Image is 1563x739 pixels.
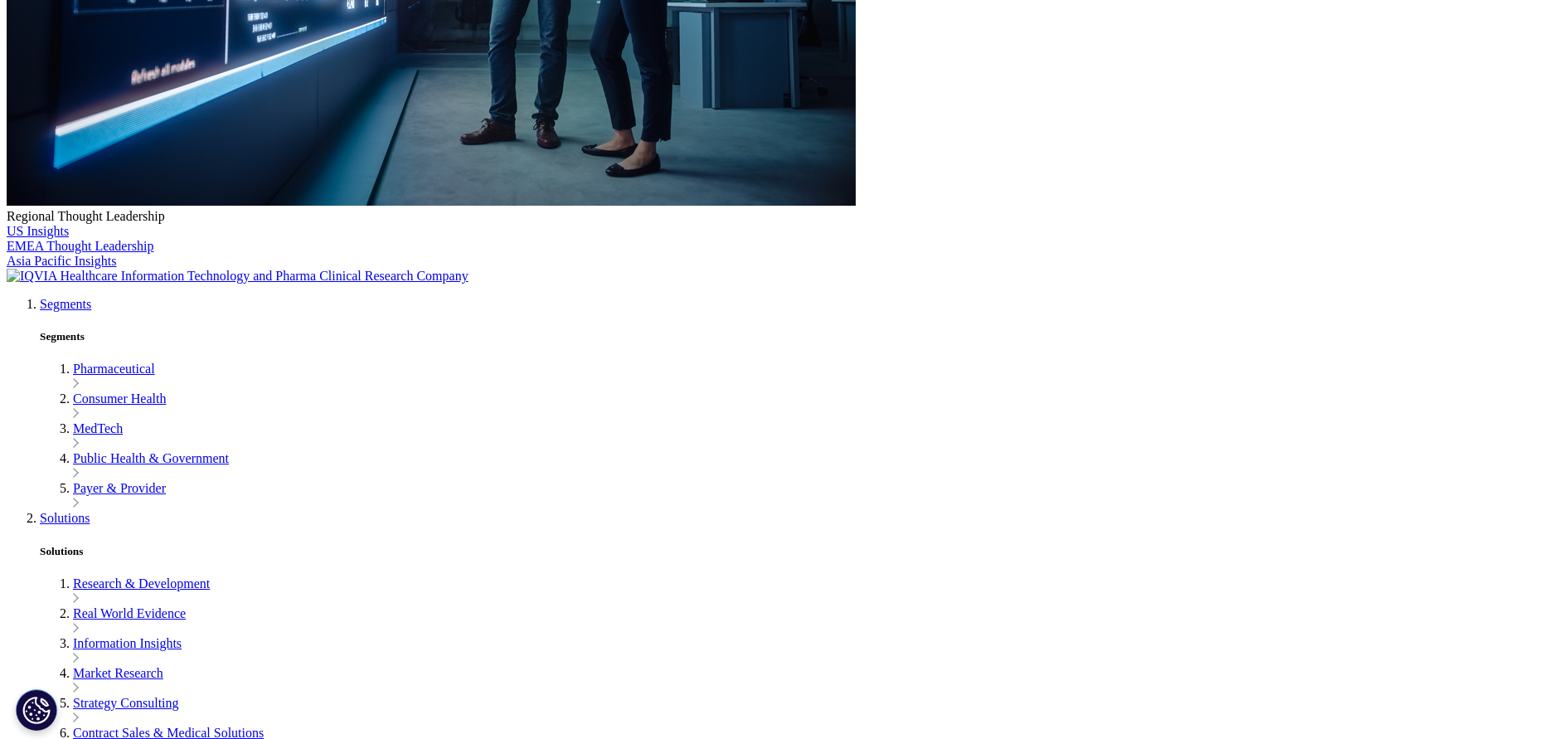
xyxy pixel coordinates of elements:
[40,330,1556,343] h5: Segments
[7,209,1556,224] div: Regional Thought Leadership
[73,696,179,710] a: Strategy Consulting
[73,666,163,680] a: Market Research
[7,269,468,284] img: IQVIA Healthcare Information Technology and Pharma Clinical Research Company
[16,689,57,731] button: Cookies Settings
[40,297,91,311] a: Segments
[73,451,229,465] a: Public Health & Government
[40,545,1556,558] h5: Solutions
[7,224,69,238] a: US Insights
[73,421,123,435] a: MedTech
[73,576,210,591] a: Research & Development
[73,606,186,620] a: Real World Evidence
[7,254,116,268] a: Asia Pacific Insights
[73,636,182,650] a: Information Insights
[40,511,90,525] a: Solutions
[73,362,155,376] a: Pharmaceutical
[7,239,153,253] a: EMEA Thought Leadership
[73,481,166,495] a: Payer & Provider
[73,391,166,406] a: Consumer Health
